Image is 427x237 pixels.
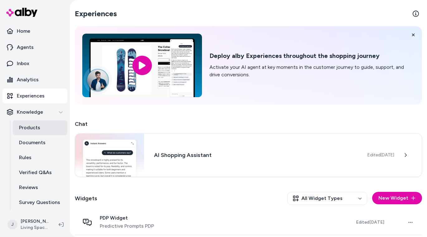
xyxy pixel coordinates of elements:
[367,152,394,158] span: Edited [DATE]
[209,52,415,60] h2: Deploy alby Experiences throughout the shopping journey
[19,154,31,161] p: Rules
[19,169,52,176] p: Verified Q&As
[17,27,30,35] p: Home
[17,92,45,100] p: Experiences
[13,150,67,165] a: Rules
[2,72,67,87] a: Analytics
[17,60,29,67] p: Inbox
[75,9,117,19] h2: Experiences
[2,105,67,120] button: Knowledge
[13,165,67,180] a: Verified Q&As
[2,56,67,71] a: Inbox
[19,139,46,146] p: Documents
[7,220,17,230] span: J
[209,64,415,78] p: Activate your AI agent at key moments in the customer journey to guide, support, and drive conver...
[75,134,144,177] img: Chat widget
[17,108,43,116] p: Knowledge
[6,8,37,17] img: alby Logo
[75,194,97,203] h2: Widgets
[2,24,67,39] a: Home
[17,44,34,51] p: Agents
[75,133,422,177] a: Chat widgetAI Shopping AssistantEdited[DATE]
[13,135,67,150] a: Documents
[13,180,67,195] a: Reviews
[100,222,154,230] span: Predictive Prompts PDP
[19,124,40,131] p: Products
[2,40,67,55] a: Agents
[17,76,39,83] p: Analytics
[19,184,38,191] p: Reviews
[19,199,60,206] p: Survey Questions
[154,151,357,159] h3: AI Shopping Assistant
[75,120,422,128] h2: Chat
[287,192,367,205] button: All Widget Types
[2,88,67,103] a: Experiences
[21,225,49,231] span: Living Spaces
[356,220,384,225] span: Edited [DATE]
[13,120,67,135] a: Products
[4,215,54,235] button: J[PERSON_NAME]Living Spaces
[372,192,422,204] button: New Widget
[100,215,154,221] span: PDP Widget
[21,218,49,225] p: [PERSON_NAME]
[13,195,67,210] a: Survey Questions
